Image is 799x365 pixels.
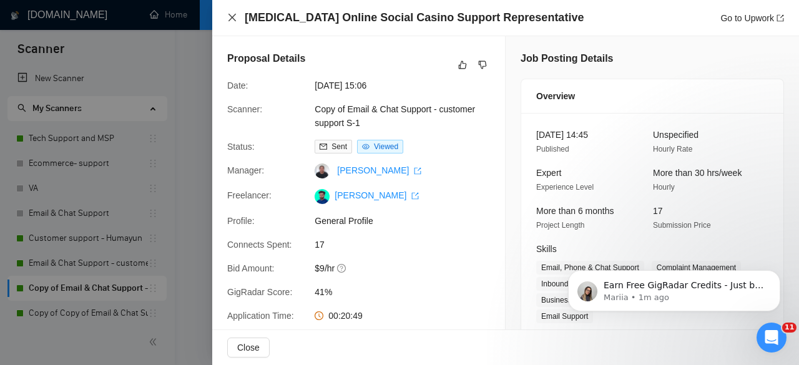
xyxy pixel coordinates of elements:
span: clock-circle [315,311,323,320]
h5: Proposal Details [227,51,305,66]
span: 17 [315,238,502,251]
span: Date: [227,80,248,90]
span: Skills [536,244,557,254]
span: Manager: [227,165,264,175]
span: Hourly Rate [653,145,692,153]
span: GigRadar Score: [227,287,292,297]
iframe: Intercom notifications message [549,244,799,331]
button: Close [227,338,270,358]
span: 41% [315,285,502,299]
span: General Profile [315,214,502,228]
a: [PERSON_NAME] export [335,190,419,200]
span: Project Length [536,221,584,230]
span: Inbound Inquiry [536,277,598,291]
img: c1Qee-PqcsCSSF29ukh_ZcgxecPE2CnL0xl3EDaOma0Hc0de5A8AOFi48S2TvX26vZ [315,189,330,204]
span: export [777,14,784,22]
span: 00:20:49 [328,311,363,321]
span: Viewed [374,142,398,151]
span: Email, Phone & Chat Support [536,261,644,275]
span: $9/hr [315,261,502,275]
span: Unspecified [653,130,699,140]
button: Close [227,12,237,23]
span: mail [320,143,327,150]
span: Scanner: [227,104,262,114]
button: dislike [475,57,490,72]
span: close [227,12,237,22]
h4: [MEDICAL_DATA] Online Social Casino Support Representative [245,10,584,26]
span: like [458,60,467,70]
span: Application Time: [227,311,294,321]
span: 17 [653,206,663,216]
span: More than 30 hrs/week [653,168,742,178]
span: 11 [782,323,797,333]
span: dislike [478,60,487,70]
span: Copy of Email & Chat Support - customer support S-1 [315,102,502,130]
span: Profile: [227,216,255,226]
span: [DATE] 15:06 [315,79,502,92]
span: eye [362,143,370,150]
span: Overview [536,89,575,103]
span: Business with 10-99 Employees [536,293,652,307]
span: Status: [227,142,255,152]
iframe: Intercom live chat [757,323,787,353]
span: Published [536,145,569,153]
span: Freelancer: [227,190,272,200]
span: export [411,192,419,200]
a: [PERSON_NAME] export [337,165,421,175]
span: question-circle [337,263,347,273]
span: Sent [331,142,347,151]
span: Close [237,341,260,354]
span: Expert [536,168,561,178]
span: More than 6 months [536,206,614,216]
span: Experience Level [536,183,594,192]
span: Hourly [653,183,675,192]
span: [DATE] 14:45 [536,130,588,140]
h5: Job Posting Details [521,51,613,66]
span: Connects Spent: [227,240,292,250]
span: Email Support [536,309,593,323]
span: Submission Price [653,221,711,230]
button: like [455,57,470,72]
span: export [414,167,421,175]
span: Bid Amount: [227,263,275,273]
a: Go to Upworkexport [720,13,784,23]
